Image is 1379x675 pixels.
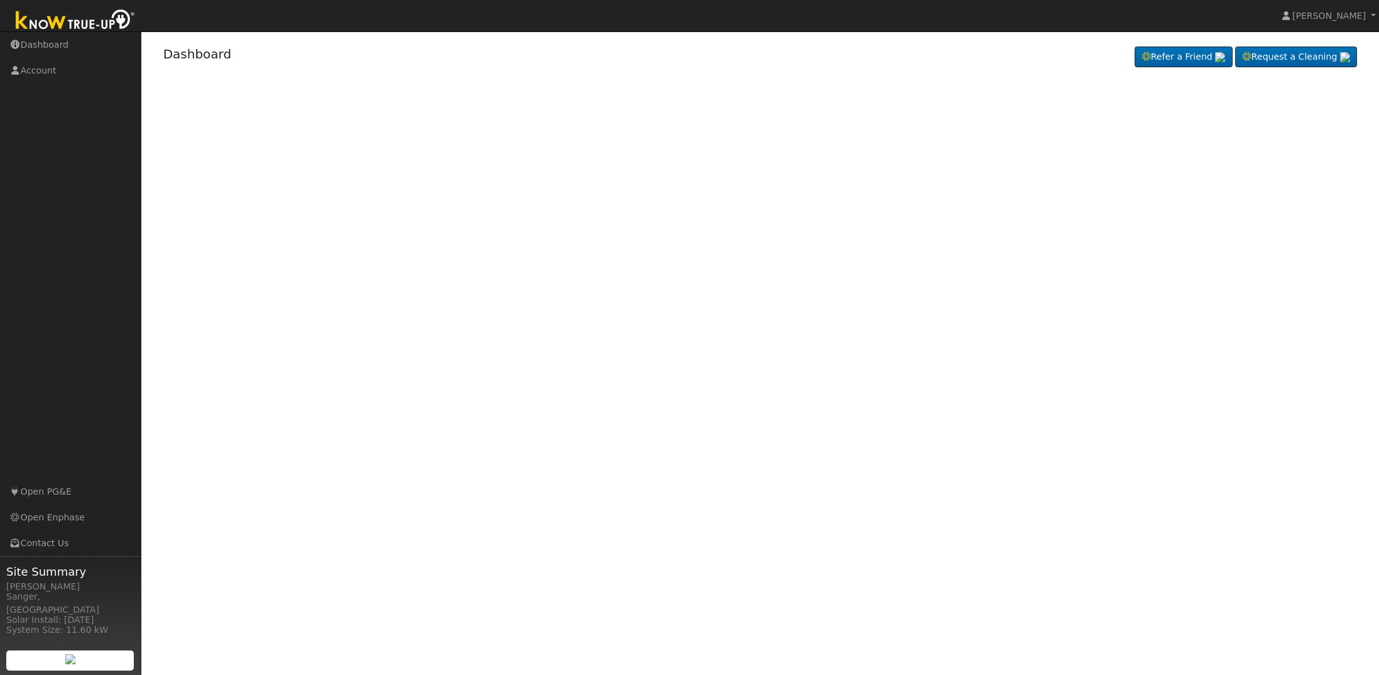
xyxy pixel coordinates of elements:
img: Know True-Up [9,7,141,35]
img: retrieve [65,654,75,664]
img: retrieve [1340,52,1350,62]
span: Site Summary [6,563,134,580]
div: Solar Install: [DATE] [6,613,134,627]
a: Refer a Friend [1135,47,1233,68]
div: [PERSON_NAME] [6,580,134,593]
a: Request a Cleaning [1235,47,1357,68]
img: retrieve [1215,52,1225,62]
a: Dashboard [163,47,232,62]
span: [PERSON_NAME] [1292,11,1366,21]
div: System Size: 11.60 kW [6,623,134,637]
div: Sanger, [GEOGRAPHIC_DATA] [6,590,134,617]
